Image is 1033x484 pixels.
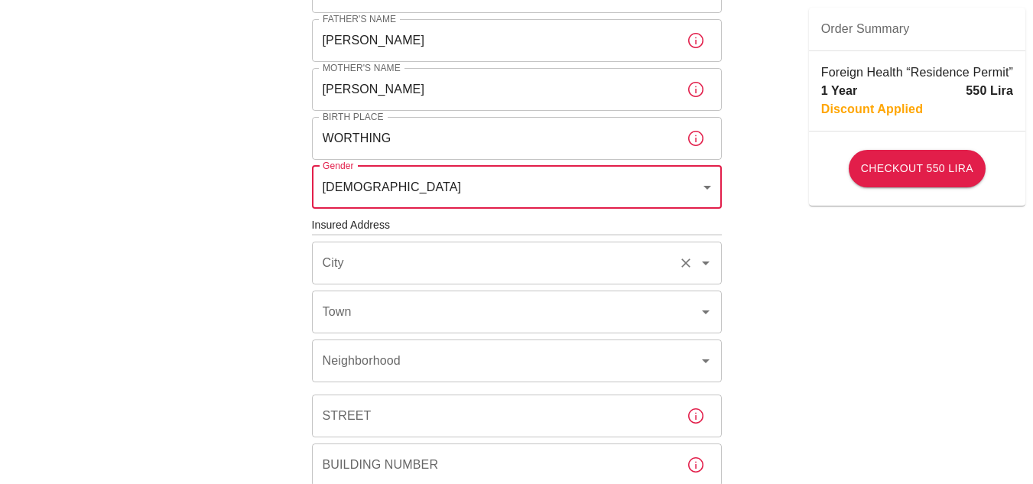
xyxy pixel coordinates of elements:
[849,150,986,187] button: Checkout 550 Lira
[821,20,1013,38] span: Order Summary
[695,301,716,323] button: Open
[675,252,697,274] button: Clear
[323,12,396,25] label: Father's Name
[966,82,1013,100] p: 550 Lira
[323,61,401,74] label: Mother's Name
[312,217,722,234] h6: Insured Address
[323,110,384,123] label: Birth Place
[695,252,716,274] button: Open
[821,100,923,119] p: Discount Applied
[821,63,1013,82] p: Foreign Health “Residence Permit”
[312,166,722,209] div: [DEMOGRAPHIC_DATA]
[323,159,354,172] label: Gender
[695,350,716,372] button: Open
[821,82,858,100] p: 1 Year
